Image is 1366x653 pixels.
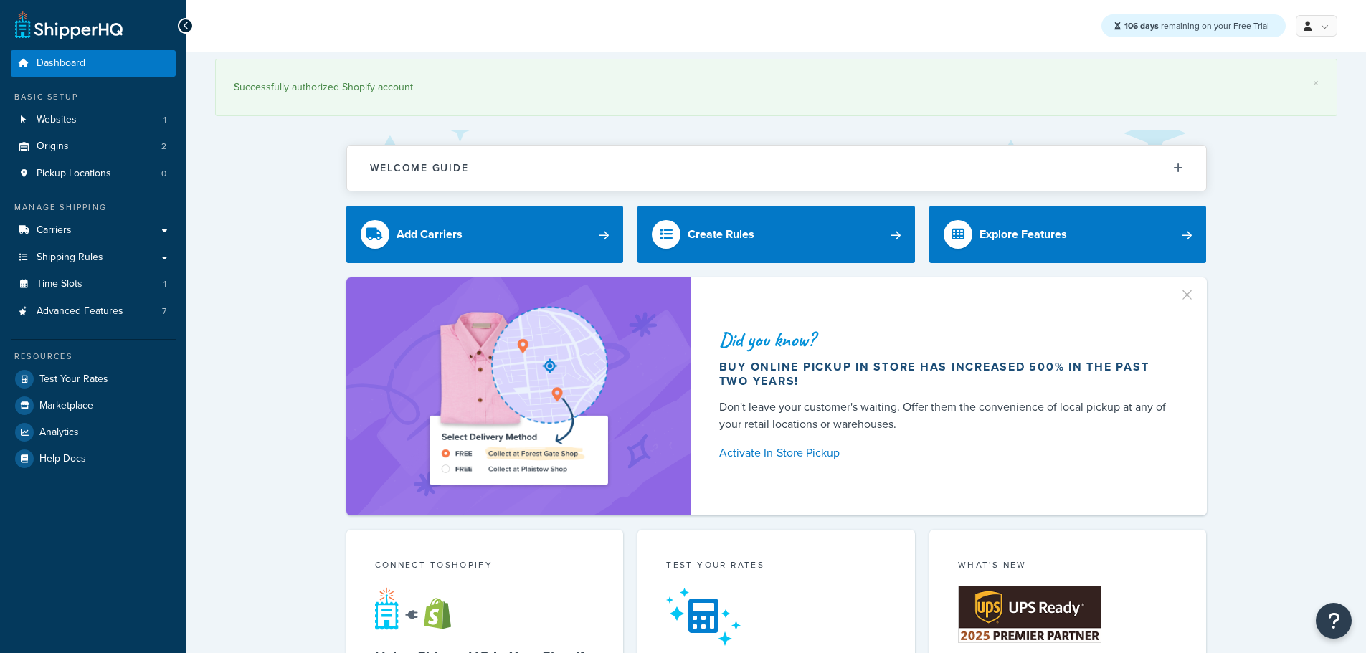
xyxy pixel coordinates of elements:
[37,278,82,290] span: Time Slots
[163,278,166,290] span: 1
[929,206,1207,263] a: Explore Features
[11,133,176,160] li: Origins
[980,224,1067,244] div: Explore Features
[11,446,176,472] a: Help Docs
[347,146,1206,191] button: Welcome Guide
[1316,603,1352,639] button: Open Resource Center
[11,201,176,214] div: Manage Shipping
[1124,19,1269,32] span: remaining on your Free Trial
[11,50,176,77] a: Dashboard
[11,298,176,325] li: Advanced Features
[162,305,166,318] span: 7
[11,351,176,363] div: Resources
[161,140,166,153] span: 2
[11,161,176,187] a: Pickup Locations0
[11,107,176,133] li: Websites
[161,168,166,180] span: 0
[11,271,176,297] a: Time Slots1
[1313,77,1319,89] a: ×
[688,224,754,244] div: Create Rules
[37,224,72,237] span: Carriers
[719,399,1172,433] div: Don't leave your customer's waiting. Offer them the convenience of local pickup at any of your re...
[39,373,108,386] span: Test Your Rates
[11,217,176,244] a: Carriers
[397,224,463,244] div: Add Carriers
[958,558,1178,575] div: What's New
[11,91,176,103] div: Basic Setup
[375,558,595,575] div: Connect to Shopify
[375,587,465,630] img: connect-shq-shopify-9b9a8c5a.svg
[37,57,85,70] span: Dashboard
[39,400,93,412] span: Marketplace
[370,163,469,173] h2: Welcome Guide
[11,419,176,445] a: Analytics
[11,133,176,160] a: Origins2
[11,271,176,297] li: Time Slots
[37,305,123,318] span: Advanced Features
[389,299,648,494] img: ad-shirt-map-b0359fc47e01cab431d101c4b569394f6a03f54285957d908178d52f29eb9668.png
[719,443,1172,463] a: Activate In-Store Pickup
[1124,19,1159,32] strong: 106 days
[39,426,79,439] span: Analytics
[11,366,176,392] a: Test Your Rates
[234,77,1319,97] div: Successfully authorized Shopify account
[37,252,103,264] span: Shipping Rules
[39,453,86,465] span: Help Docs
[37,168,111,180] span: Pickup Locations
[11,393,176,419] a: Marketplace
[11,298,176,325] a: Advanced Features7
[37,140,69,153] span: Origins
[11,161,176,187] li: Pickup Locations
[163,114,166,126] span: 1
[637,206,915,263] a: Create Rules
[719,330,1172,350] div: Did you know?
[11,244,176,271] a: Shipping Rules
[719,360,1172,389] div: Buy online pickup in store has increased 500% in the past two years!
[346,206,624,263] a: Add Carriers
[37,114,77,126] span: Websites
[11,107,176,133] a: Websites1
[666,558,886,575] div: Test your rates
